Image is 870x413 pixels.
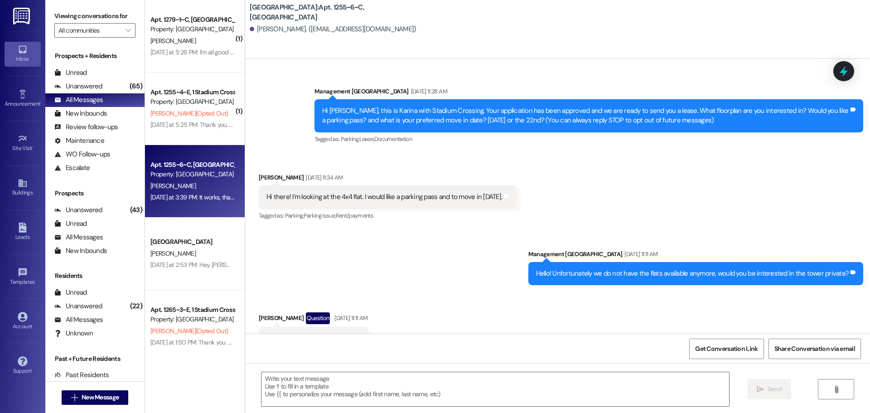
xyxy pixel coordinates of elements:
span: [PERSON_NAME] (Opted Out) [150,327,228,335]
span: Documentation [374,135,412,143]
i:  [126,27,130,34]
div: Escalate [54,163,90,173]
span: [PERSON_NAME] [150,182,196,190]
span: Share Conversation via email [774,344,855,354]
div: Unanswered [54,301,102,311]
i:  [757,386,764,393]
div: [DATE] at 5:26 PM: I'm all good thanks so much! [150,48,273,56]
div: Unread [54,288,87,297]
div: Hello! Unfortunately we do not have the flats available anymore, would you be interested in the t... [536,269,849,278]
a: Templates • [5,265,41,289]
span: • [33,144,34,150]
span: Send [768,384,782,394]
div: Tagged as: [314,132,863,146]
span: [PERSON_NAME] [150,249,196,258]
div: Property: [GEOGRAPHIC_DATA] [150,24,234,34]
div: (65) [127,79,145,93]
div: [DATE] at 1:50 PM: Thank you. You will no longer receive texts from this thread. Please reply wit... [150,338,604,346]
span: • [35,277,36,284]
div: [PERSON_NAME] [259,312,368,327]
div: Unknown [54,329,93,338]
div: [DATE] at 3:39 PM: It works, thanks! [150,193,241,201]
button: Get Conversation Link [689,339,764,359]
a: Leads [5,220,41,244]
div: Unanswered [54,205,102,215]
a: Buildings [5,175,41,200]
div: All Messages [54,95,103,105]
div: New Inbounds [54,109,107,118]
i:  [833,386,840,393]
span: Rent/payments [336,212,374,219]
div: All Messages [54,315,103,325]
div: Apt. 1279~1~C, [GEOGRAPHIC_DATA] [150,15,234,24]
div: WO Follow-ups [54,150,110,159]
div: Hi there! I'm looking at the 4x4 flat. I would like a parking pass and to move in [DATE]. [266,192,502,202]
div: Unread [54,68,87,78]
div: Property: [GEOGRAPHIC_DATA] [150,97,234,107]
div: Past Residents [54,370,109,380]
span: Parking , [285,212,304,219]
div: [PERSON_NAME]. ([EMAIL_ADDRESS][DOMAIN_NAME]) [250,24,416,34]
div: Management [GEOGRAPHIC_DATA] [314,87,863,99]
span: Get Conversation Link [695,344,758,354]
div: [DATE] 11:11 AM [622,249,657,259]
button: New Message [62,390,129,405]
div: (22) [128,299,145,313]
div: Review follow-ups [54,122,118,132]
div: Property: [GEOGRAPHIC_DATA] [150,170,234,179]
div: [DATE] at 2:53 PM: Hey [PERSON_NAME] could you please move your car to your assigned parking stal... [150,261,569,269]
a: Inbox [5,42,41,66]
div: Question [306,312,330,324]
div: Tagged as: [259,209,517,222]
div: Prospects + Residents [45,51,145,61]
button: Send [747,379,791,399]
div: Unread [54,219,87,228]
span: Parking , [341,135,359,143]
div: Hi [PERSON_NAME], this is Karina with Stadium Crossing. Your application has been approved and we... [322,106,849,126]
a: Support [5,354,41,378]
span: Parking issue , [304,212,336,219]
div: [DATE] at 5:25 PM: Thank you. You will no longer receive texts from this thread. Please reply wit... [150,121,605,129]
img: ResiDesk Logo [13,8,32,24]
b: [GEOGRAPHIC_DATA]: Apt. 1255~6~C, [GEOGRAPHIC_DATA] [250,3,431,22]
div: [DATE] 11:28 AM [409,87,447,96]
div: [PERSON_NAME] [259,173,517,185]
a: Site Visit • [5,131,41,155]
div: Management [GEOGRAPHIC_DATA] [528,249,864,262]
div: New Inbounds [54,246,107,256]
div: Apt. 1265~3~E, 1 Stadium Crossing Guarantors [150,305,234,315]
div: (43) [128,203,145,217]
div: Unanswered [54,82,102,91]
button: Share Conversation via email [768,339,861,359]
span: • [40,99,42,106]
div: Past + Future Residents [45,354,145,364]
span: Lease , [359,135,374,143]
div: Maintenance [54,136,104,146]
label: Viewing conversations for [54,9,135,23]
div: Apt. 1255~6~C, [GEOGRAPHIC_DATA] [150,160,234,170]
span: [PERSON_NAME] (Opted Out) [150,109,228,117]
span: [PERSON_NAME] [150,37,196,45]
div: [DATE] 11:34 AM [304,173,343,182]
div: Residents [45,271,145,281]
a: Account [5,309,41,334]
div: [GEOGRAPHIC_DATA] [150,237,234,247]
span: New Message [82,393,119,402]
div: [DATE] 11:11 AM [332,313,367,323]
i:  [71,394,78,401]
input: All communities [58,23,121,38]
div: All Messages [54,233,103,242]
div: Apt. 1255~4~E, 1 Stadium Crossing Guarantors [150,87,234,97]
div: Property: [GEOGRAPHIC_DATA] [150,315,234,324]
div: Prospects [45,189,145,198]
